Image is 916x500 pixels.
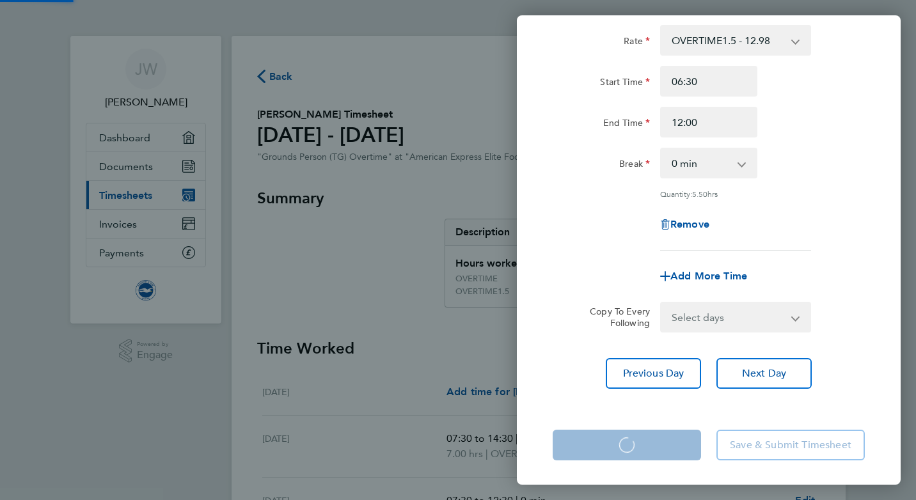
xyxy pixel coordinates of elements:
span: Remove [670,218,709,230]
button: Next Day [716,358,812,389]
label: End Time [603,117,650,132]
label: Rate [624,35,650,51]
label: Start Time [600,76,650,91]
div: Quantity: hrs [660,189,811,199]
button: Previous Day [606,358,701,389]
button: Remove [660,219,709,230]
span: 5.50 [692,189,707,199]
button: Add More Time [660,271,747,281]
span: Add More Time [670,270,747,282]
label: Break [619,158,650,173]
input: E.g. 08:00 [660,66,757,97]
label: Copy To Every Following [580,306,650,329]
span: Previous Day [623,367,684,380]
input: E.g. 18:00 [660,107,757,137]
span: Next Day [742,367,786,380]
